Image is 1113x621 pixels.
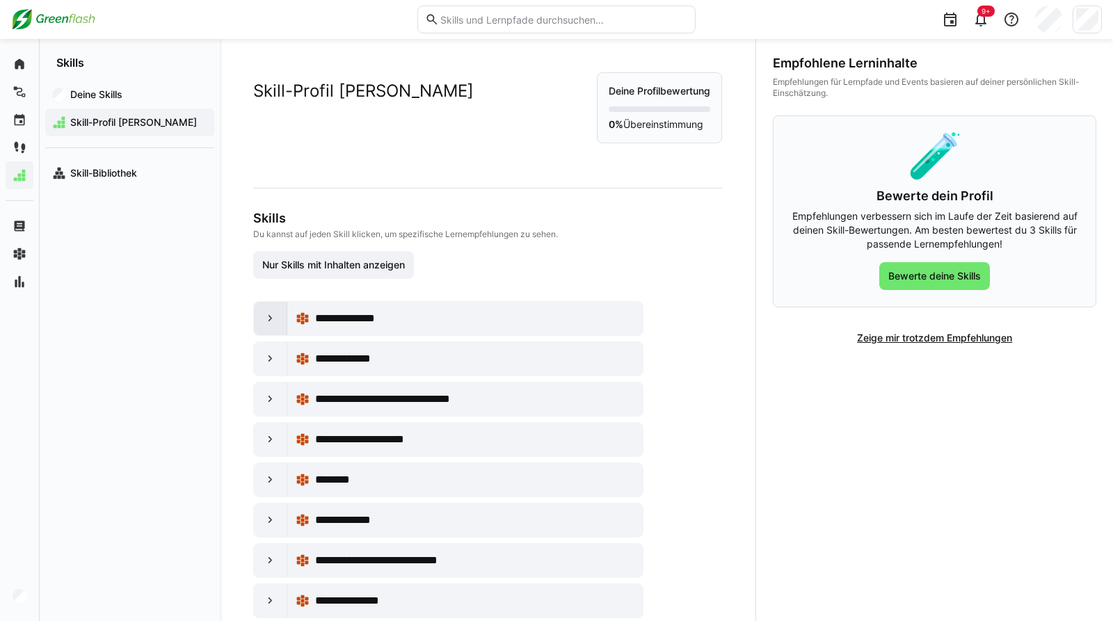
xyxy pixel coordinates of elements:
[790,133,1079,177] div: 🧪
[68,115,207,129] span: Skill-Profil [PERSON_NAME]
[253,251,414,279] button: Nur Skills mit Inhalten anzeigen
[253,81,474,102] h2: Skill-Profil [PERSON_NAME]
[848,324,1021,352] button: Zeige mir trotzdem Empfehlungen
[982,7,991,15] span: 9+
[790,209,1079,251] p: Empfehlungen verbessern sich im Laufe der Zeit basierend auf deinen Skill-Bewertungen. Am besten ...
[773,76,1096,99] div: Empfehlungen für Lernpfade und Events basieren auf deiner persönlichen Skill-Einschätzung.
[879,262,990,290] button: Bewerte deine Skills
[609,84,710,98] p: Deine Profilbewertung
[439,13,688,26] input: Skills und Lernpfade durchsuchen…
[609,118,623,130] strong: 0%
[253,211,722,226] h3: Skills
[886,269,983,283] span: Bewerte deine Skills
[773,56,1096,71] div: Empfohlene Lerninhalte
[855,331,1014,345] span: Zeige mir trotzdem Empfehlungen
[260,258,407,272] span: Nur Skills mit Inhalten anzeigen
[609,118,710,131] p: Übereinstimmung
[253,229,722,240] p: Du kannst auf jeden Skill klicken, um spezifische Lernempfehlungen zu sehen.
[790,188,1079,204] h3: Bewerte dein Profil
